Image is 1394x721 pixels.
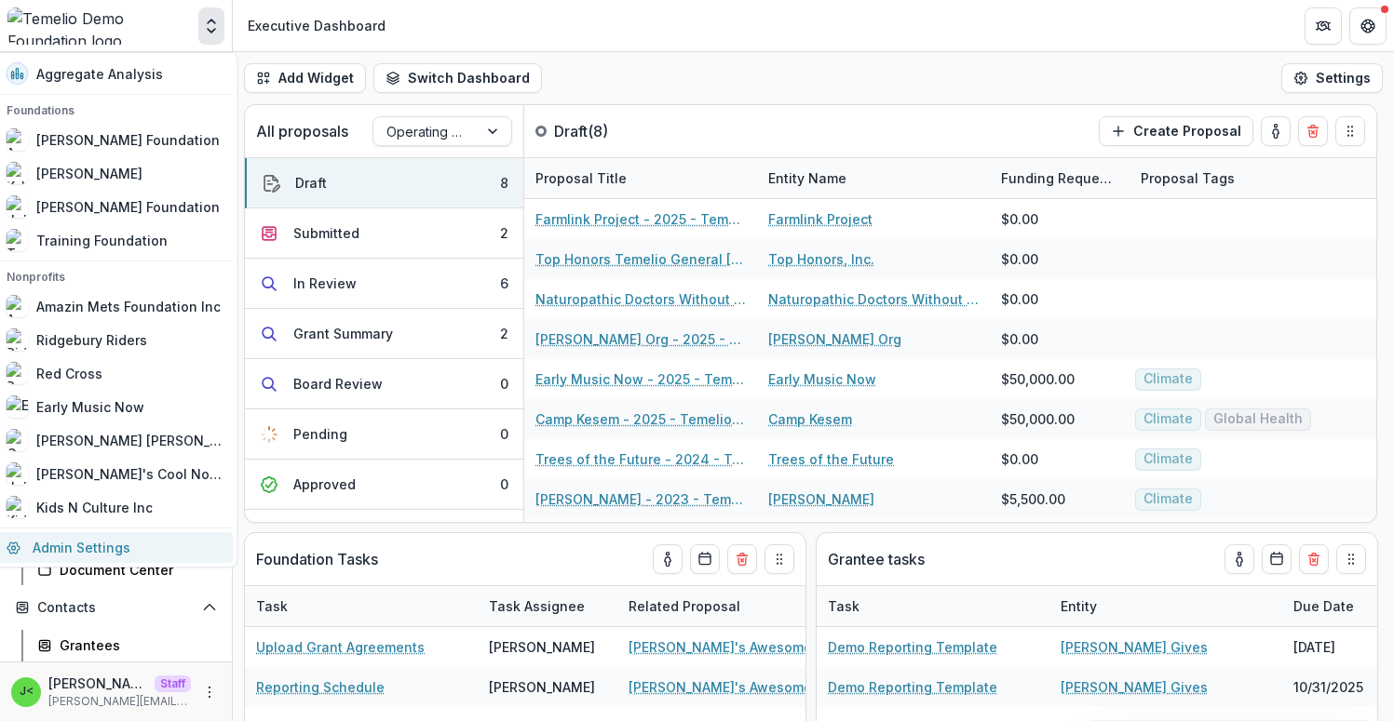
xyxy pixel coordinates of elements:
a: Demo Reporting Template [828,637,997,657]
div: Document Center [60,560,210,580]
button: toggle-assigned-to-me [653,544,683,574]
button: Delete card [727,544,757,574]
div: $50,000.00 [1001,369,1075,389]
button: Switch Dashboard [373,63,542,93]
button: Open entity switcher [198,7,224,45]
div: $50,000.00 [1001,409,1075,429]
span: Contacts [37,600,195,616]
div: Draft [295,173,327,193]
p: All proposals [256,120,348,142]
div: Entity Name [757,158,990,198]
div: 0 [500,424,508,444]
div: Funding Requested [990,158,1130,198]
button: Calendar [1262,544,1292,574]
div: Related Proposal [617,596,751,616]
a: [PERSON_NAME]'s Awesome Nonprofit - 2023 - Temelio General [PERSON_NAME] Proposal [629,677,839,697]
div: Task [817,596,871,616]
div: $5,500.00 [1001,489,1065,509]
button: Approved0 [245,460,523,510]
button: toggle-assigned-to-me [1261,116,1291,146]
div: 2 [500,223,508,243]
a: [PERSON_NAME] Org [768,329,901,349]
button: Delete card [1298,116,1328,146]
button: Partners [1305,7,1342,45]
button: Add Widget [244,63,366,93]
button: More [198,681,221,703]
a: Early Music Now [768,369,876,389]
div: Funding Requested [990,168,1130,188]
p: Foundation Tasks [256,548,378,570]
div: Task [245,586,478,626]
button: In Review6 [245,259,523,309]
div: Task [817,586,1049,626]
a: Trees of the Future [768,449,894,469]
div: Entity Name [757,168,858,188]
div: Pending [293,424,347,444]
div: [PERSON_NAME] [489,637,595,657]
a: Demo Reporting Template [828,677,997,697]
div: $0.00 [1001,329,1038,349]
a: Farmlink Project [768,209,873,229]
div: Due Date [1282,596,1365,616]
div: Board Review [293,374,383,394]
button: Settings [1281,63,1383,93]
p: Staff [155,675,191,692]
div: Proposal Tags [1130,158,1362,198]
a: Trees of the Future - 2024 - Temelio General [PERSON_NAME] [535,449,746,469]
p: [PERSON_NAME][EMAIL_ADDRESS][DOMAIN_NAME] [48,693,191,710]
button: Delete card [1299,544,1329,574]
a: Farmlink Project - 2025 - Temelio General Grant Proposal [535,209,746,229]
button: Calendar [690,544,720,574]
button: Pending0 [245,409,523,460]
span: Climate [1144,491,1193,507]
a: Top Honors, Inc. [768,249,874,269]
div: Julie <julie@trytemelio.com> [20,686,34,698]
div: Entity [1049,586,1282,626]
div: Grant Summary [293,324,393,343]
p: [PERSON_NAME] <[PERSON_NAME][EMAIL_ADDRESS][DOMAIN_NAME]> [48,674,147,693]
a: Camp Kesem - 2025 - Temelio General [PERSON_NAME] [535,409,746,429]
img: Temelio Demo Foundation logo [7,7,191,45]
div: 0 [500,474,508,494]
a: [PERSON_NAME] [768,489,874,509]
span: Climate [1144,451,1193,467]
span: Global Health [1213,411,1303,427]
a: Grantees [30,630,224,661]
div: Grantees [60,635,210,655]
p: Draft ( 8 ) [554,120,694,142]
div: Task Assignee [478,586,617,626]
span: Climate [1144,371,1193,387]
div: Task [245,596,299,616]
div: Proposal Tags [1130,168,1246,188]
div: Task Assignee [478,596,596,616]
div: Executive Dashboard [248,16,386,35]
a: Early Music Now - 2025 - Temelio General [PERSON_NAME] [535,369,746,389]
div: $0.00 [1001,209,1038,229]
div: Related Proposal [617,586,850,626]
div: Proposal Title [524,158,757,198]
button: Get Help [1349,7,1387,45]
div: 2 [500,324,508,343]
div: $0.00 [1001,449,1038,469]
span: Climate [1144,411,1193,427]
button: toggle-assigned-to-me [1225,544,1254,574]
button: Drag [1336,544,1366,574]
a: [PERSON_NAME] Org - 2025 - Temelio General [PERSON_NAME] [535,329,746,349]
a: Document Center [30,554,224,585]
a: Upload Grant Agreements [256,637,425,657]
button: Board Review0 [245,359,523,409]
a: [PERSON_NAME] Gives [1061,637,1208,657]
div: Submitted [293,223,359,243]
div: [PERSON_NAME] [489,677,595,697]
nav: breadcrumb [240,12,393,39]
div: 6 [500,274,508,293]
button: Drag [765,544,794,574]
a: [PERSON_NAME] Gives [1061,677,1208,697]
